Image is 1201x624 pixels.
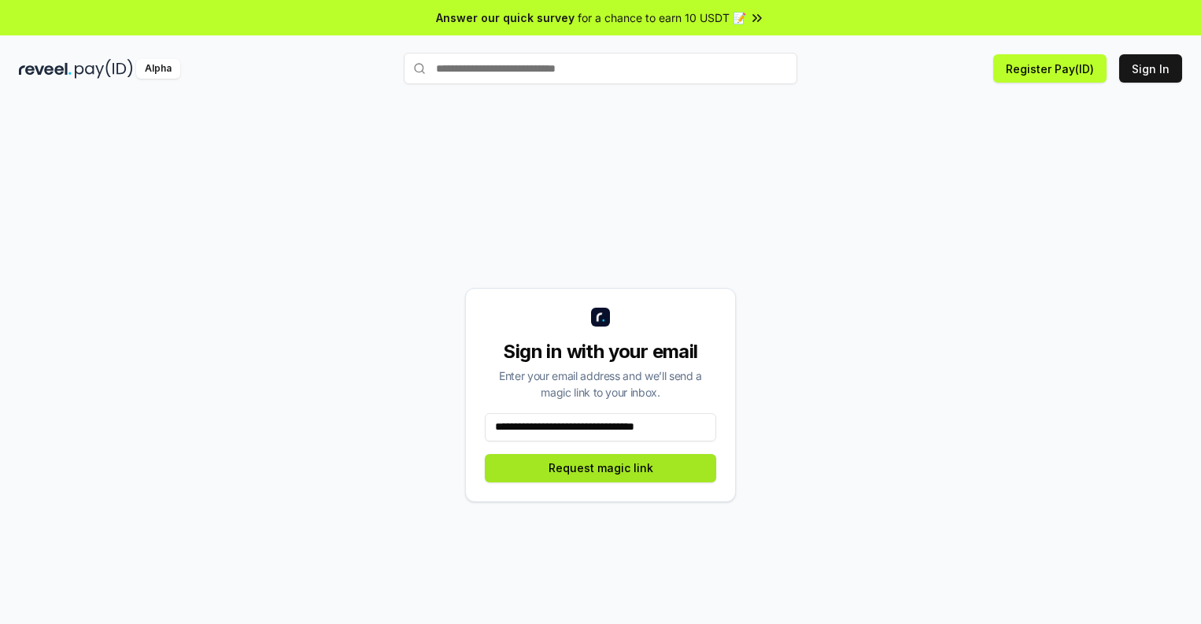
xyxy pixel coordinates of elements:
button: Sign In [1119,54,1182,83]
img: reveel_dark [19,59,72,79]
span: for a chance to earn 10 USDT 📝 [578,9,746,26]
img: pay_id [75,59,133,79]
div: Alpha [136,59,180,79]
button: Request magic link [485,454,716,482]
img: logo_small [591,308,610,327]
div: Enter your email address and we’ll send a magic link to your inbox. [485,367,716,401]
button: Register Pay(ID) [993,54,1107,83]
span: Answer our quick survey [436,9,575,26]
div: Sign in with your email [485,339,716,364]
